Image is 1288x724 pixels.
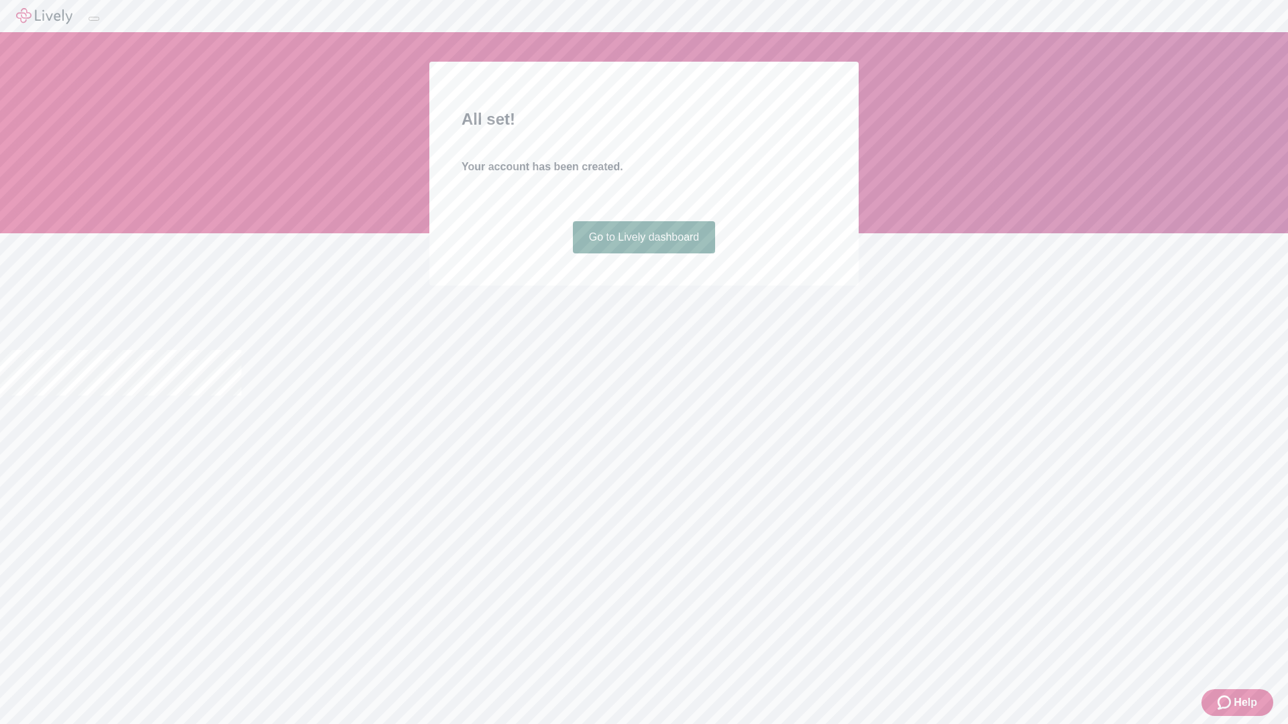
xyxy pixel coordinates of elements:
[1234,695,1257,711] span: Help
[462,159,826,175] h4: Your account has been created.
[1218,695,1234,711] svg: Zendesk support icon
[89,17,99,21] button: Log out
[1201,689,1273,716] button: Zendesk support iconHelp
[573,221,716,253] a: Go to Lively dashboard
[462,107,826,131] h2: All set!
[16,8,72,24] img: Lively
